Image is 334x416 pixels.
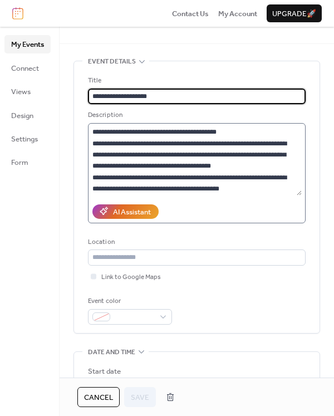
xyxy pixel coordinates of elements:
a: Settings [4,130,51,148]
a: My Events [4,35,51,53]
div: Location [88,237,303,248]
button: Upgrade🚀 [267,4,322,22]
span: Settings [11,134,38,145]
button: AI Assistant [92,204,159,219]
div: Title [88,75,303,86]
div: Start date [88,366,121,377]
span: Upgrade 🚀 [272,8,316,19]
span: Connect [11,63,39,74]
div: Description [88,110,303,121]
a: Design [4,106,51,124]
a: Views [4,82,51,100]
a: Contact Us [172,8,209,19]
img: logo [12,7,23,19]
a: My Account [218,8,257,19]
span: Form [11,157,28,168]
button: Cancel [77,387,120,407]
span: My Events [11,39,44,50]
div: Event color [88,296,170,307]
span: Cancel [84,392,113,403]
span: Date and time [88,347,135,358]
span: Link to Google Maps [101,272,161,283]
span: Design [11,110,33,121]
a: Form [4,153,51,171]
a: Connect [4,59,51,77]
span: Event details [88,56,136,67]
span: Views [11,86,31,97]
div: AI Assistant [113,207,151,218]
